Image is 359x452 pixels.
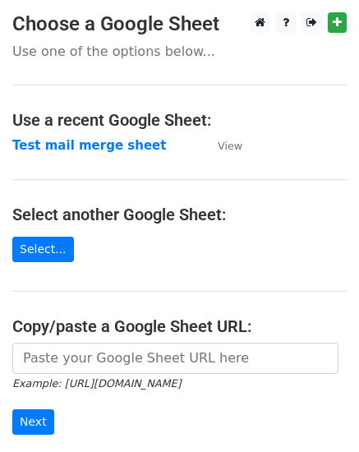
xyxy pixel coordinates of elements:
[12,316,347,336] h4: Copy/paste a Google Sheet URL:
[12,205,347,224] h4: Select another Google Sheet:
[12,343,338,374] input: Paste your Google Sheet URL here
[201,138,242,153] a: View
[12,43,347,60] p: Use one of the options below...
[12,138,166,153] a: Test mail merge sheet
[12,409,54,435] input: Next
[12,110,347,130] h4: Use a recent Google Sheet:
[12,12,347,36] h3: Choose a Google Sheet
[12,377,181,390] small: Example: [URL][DOMAIN_NAME]
[12,237,74,262] a: Select...
[218,140,242,152] small: View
